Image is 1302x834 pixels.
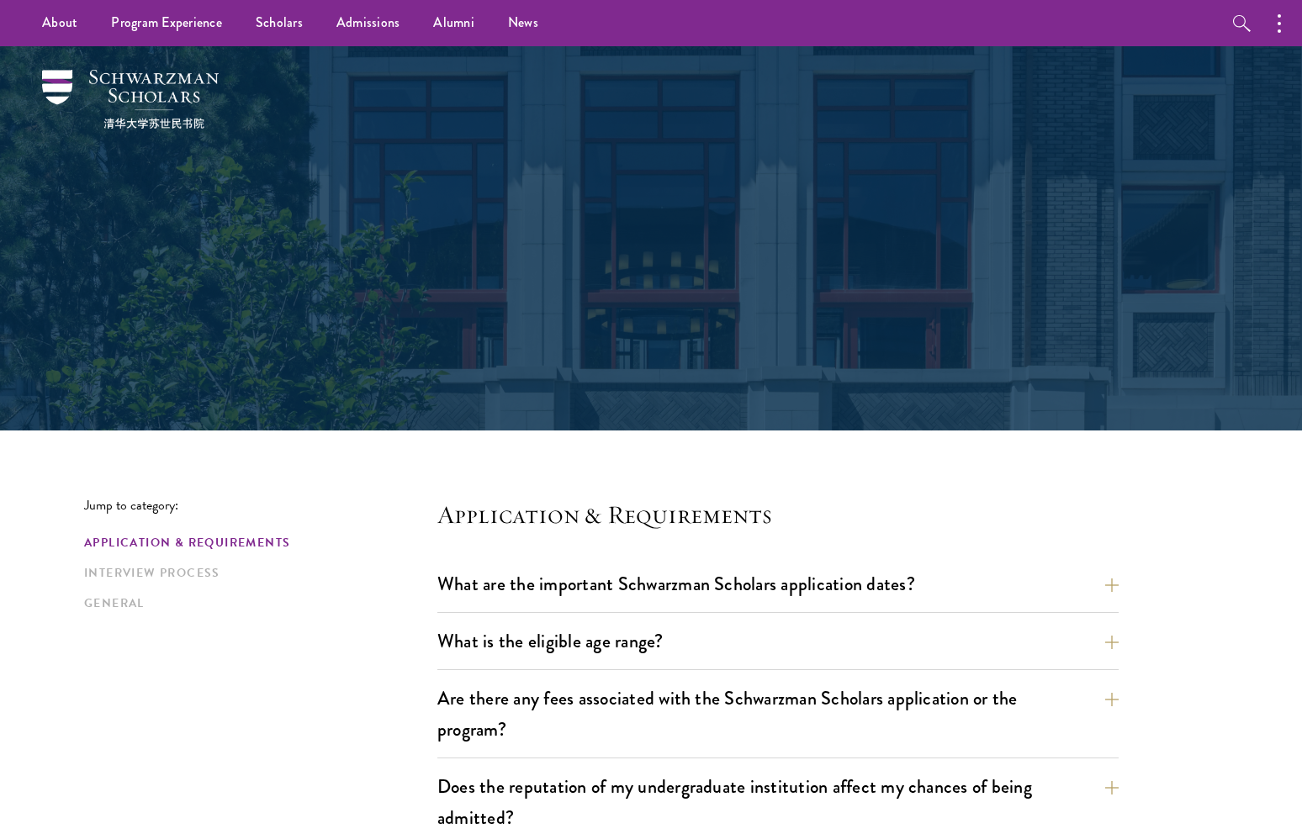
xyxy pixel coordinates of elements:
button: What are the important Schwarzman Scholars application dates? [437,565,1119,603]
button: What is the eligible age range? [437,622,1119,660]
h4: Application & Requirements [437,498,1119,531]
img: Schwarzman Scholars [42,70,219,129]
p: Jump to category: [84,498,437,513]
button: Are there any fees associated with the Schwarzman Scholars application or the program? [437,679,1119,748]
a: General [84,594,427,612]
a: Interview Process [84,564,427,582]
a: Application & Requirements [84,534,427,552]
